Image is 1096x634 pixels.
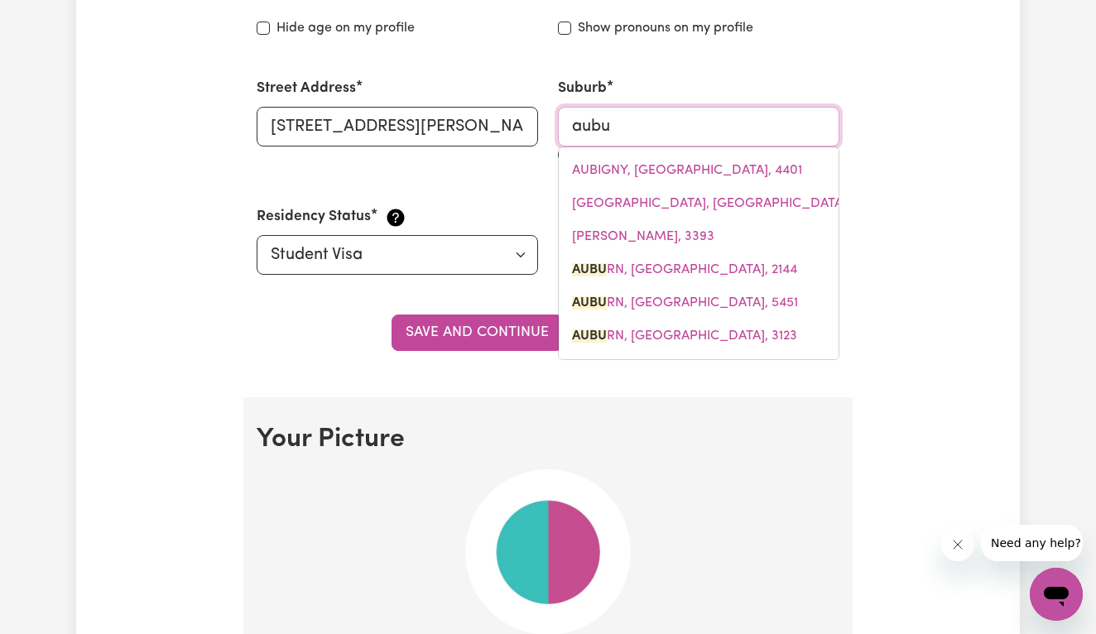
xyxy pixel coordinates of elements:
[559,286,839,319] a: AUBURN, South Australia, 5451
[558,78,607,99] label: Suburb
[558,107,839,146] input: e.g. North Bondi, New South Wales
[559,253,839,286] a: AUBURN, New South Wales, 2144
[276,18,415,38] label: Hide age on my profile
[559,154,839,187] a: AUBIGNY, Queensland, 4401
[981,525,1083,561] iframe: Message from company
[572,296,607,310] mark: AUBU
[559,187,839,220] a: AUBIN GROVE, Western Australia, 6164
[941,528,974,561] iframe: Close message
[392,315,563,351] button: Save and continue
[1030,568,1083,621] iframe: Button to launch messaging window
[257,424,839,455] h2: Your Picture
[572,329,607,343] mark: AUBU
[559,220,839,253] a: AUBREY, Victoria, 3393
[572,263,607,276] mark: AUBU
[572,197,880,210] span: [GEOGRAPHIC_DATA], [GEOGRAPHIC_DATA], 6164
[572,263,797,276] span: RN, [GEOGRAPHIC_DATA], 2144
[578,18,753,38] label: Show pronouns on my profile
[558,146,839,360] div: menu-options
[572,230,714,243] span: [PERSON_NAME], 3393
[572,329,797,343] span: RN, [GEOGRAPHIC_DATA], 3123
[559,319,839,353] a: AUBURN, Victoria, 3123
[257,206,371,228] label: Residency Status
[572,296,798,310] span: RN, [GEOGRAPHIC_DATA], 5451
[572,164,802,177] span: AUBIGNY, [GEOGRAPHIC_DATA], 4401
[257,78,356,99] label: Street Address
